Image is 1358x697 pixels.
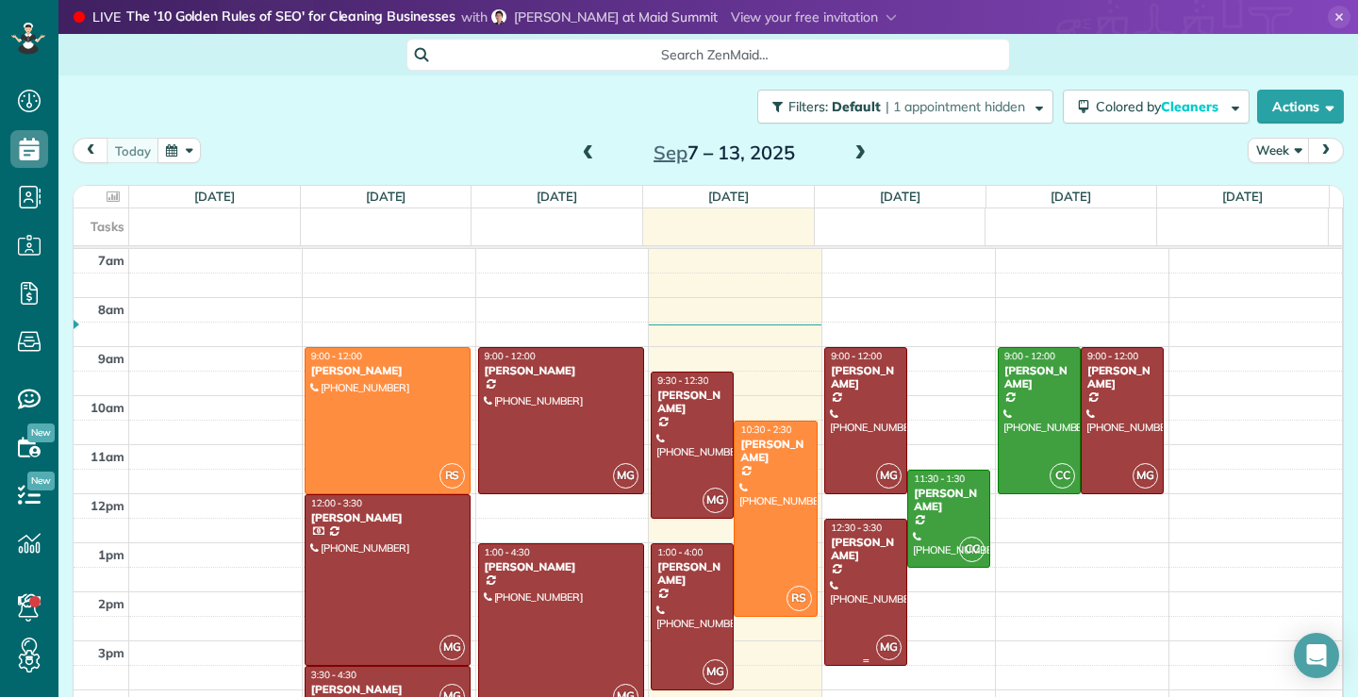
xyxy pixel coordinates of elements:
[656,389,728,416] div: [PERSON_NAME]
[311,350,362,362] span: 9:00 - 12:00
[310,683,465,696] div: [PERSON_NAME]
[91,449,124,464] span: 11am
[708,189,749,204] a: [DATE]
[1161,98,1221,115] span: Cleaners
[1294,633,1339,678] div: Open Intercom Messenger
[788,98,828,115] span: Filters:
[880,189,920,204] a: [DATE]
[876,463,902,489] span: MG
[739,438,811,465] div: [PERSON_NAME]
[1051,189,1091,204] a: [DATE]
[613,463,638,489] span: MG
[1133,463,1158,489] span: MG
[485,546,530,558] span: 1:00 - 4:30
[107,138,159,163] button: today
[98,253,124,268] span: 7am
[1087,350,1138,362] span: 9:00 - 12:00
[311,497,362,509] span: 12:00 - 3:30
[831,350,882,362] span: 9:00 - 12:00
[491,9,506,25] img: sean-parry-eda1249ed97b8bf0043d69e1055b90eb68f81f2bff8f706e14a7d378ab8bfd8a.jpg
[514,8,718,25] span: [PERSON_NAME] at Maid Summit
[439,635,465,660] span: MG
[656,560,728,588] div: [PERSON_NAME]
[310,511,465,524] div: [PERSON_NAME]
[1248,138,1310,163] button: Week
[914,473,965,485] span: 11:30 - 1:30
[98,645,124,660] span: 3pm
[748,90,1053,124] a: Filters: Default | 1 appointment hidden
[461,8,488,25] span: with
[830,364,902,391] div: [PERSON_NAME]
[311,669,356,681] span: 3:30 - 4:30
[98,302,124,317] span: 8am
[1050,463,1075,489] span: CC
[832,98,882,115] span: Default
[831,522,882,534] span: 12:30 - 3:30
[27,472,55,490] span: New
[606,142,842,163] h2: 7 – 13, 2025
[310,364,465,377] div: [PERSON_NAME]
[740,423,791,436] span: 10:30 - 2:30
[1257,90,1344,124] button: Actions
[1063,90,1250,124] button: Colored byCleaners
[787,586,812,611] span: RS
[91,498,124,513] span: 12pm
[1096,98,1225,115] span: Colored by
[830,536,902,563] div: [PERSON_NAME]
[439,463,465,489] span: RS
[485,350,536,362] span: 9:00 - 12:00
[484,364,638,377] div: [PERSON_NAME]
[703,488,728,513] span: MG
[27,423,55,442] span: New
[703,659,728,685] span: MG
[654,141,687,164] span: Sep
[98,547,124,562] span: 1pm
[194,189,235,204] a: [DATE]
[757,90,1053,124] button: Filters: Default | 1 appointment hidden
[876,635,902,660] span: MG
[1222,189,1263,204] a: [DATE]
[1003,364,1075,391] div: [PERSON_NAME]
[537,189,577,204] a: [DATE]
[98,351,124,366] span: 9am
[1004,350,1055,362] span: 9:00 - 12:00
[913,487,985,514] div: [PERSON_NAME]
[1308,138,1344,163] button: next
[73,138,108,163] button: prev
[1086,364,1158,391] div: [PERSON_NAME]
[484,560,638,573] div: [PERSON_NAME]
[657,546,703,558] span: 1:00 - 4:00
[959,537,985,562] span: CC
[886,98,1025,115] span: | 1 appointment hidden
[91,400,124,415] span: 10am
[98,596,124,611] span: 2pm
[91,219,124,234] span: Tasks
[657,374,708,387] span: 9:30 - 12:30
[366,189,406,204] a: [DATE]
